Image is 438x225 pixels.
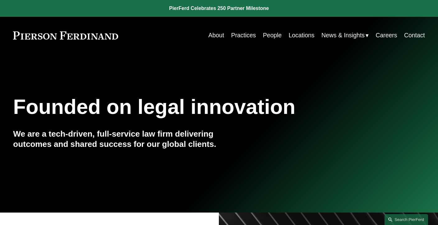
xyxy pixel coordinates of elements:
[231,29,256,41] a: Practices
[263,29,282,41] a: People
[404,29,425,41] a: Contact
[289,29,315,41] a: Locations
[13,95,356,119] h1: Founded on legal innovation
[321,30,365,41] span: News & Insights
[385,214,428,225] a: Search this site
[321,29,369,41] a: folder dropdown
[376,29,397,41] a: Careers
[208,29,224,41] a: About
[13,129,219,149] h4: We are a tech-driven, full-service law firm delivering outcomes and shared success for our global...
